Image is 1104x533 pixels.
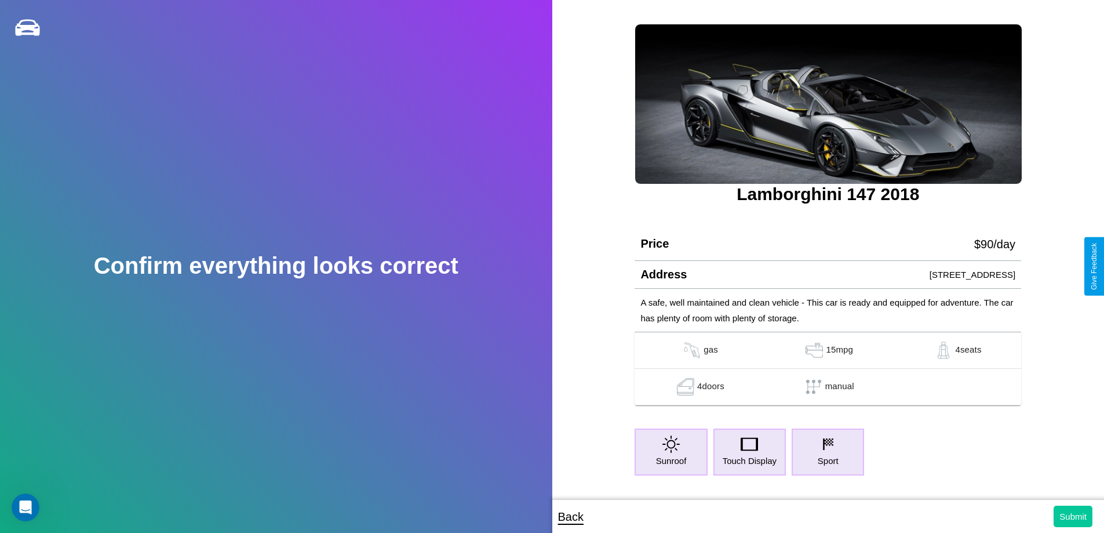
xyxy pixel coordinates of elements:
[558,506,584,527] p: Back
[640,268,687,281] h4: Address
[635,332,1021,405] table: simple table
[635,184,1021,204] h3: Lamborghini 147 2018
[818,453,839,469] p: Sport
[932,342,955,359] img: gas
[974,234,1015,255] p: $ 90 /day
[680,342,704,359] img: gas
[826,342,853,359] p: 15 mpg
[697,378,724,396] p: 4 doors
[955,342,981,359] p: 4 seats
[12,494,39,521] iframe: Intercom live chat
[640,237,669,251] h4: Price
[674,378,697,396] img: gas
[704,342,718,359] p: gas
[930,267,1015,282] p: [STREET_ADDRESS]
[825,378,854,396] p: manual
[1054,506,1092,527] button: Submit
[656,453,687,469] p: Sunroof
[640,295,1015,326] p: A safe, well maintained and clean vehicle - This car is ready and equipped for adventure. The car...
[1090,243,1098,290] div: Give Feedback
[803,342,826,359] img: gas
[94,253,458,279] h2: Confirm everything looks correct
[723,453,777,469] p: Touch Display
